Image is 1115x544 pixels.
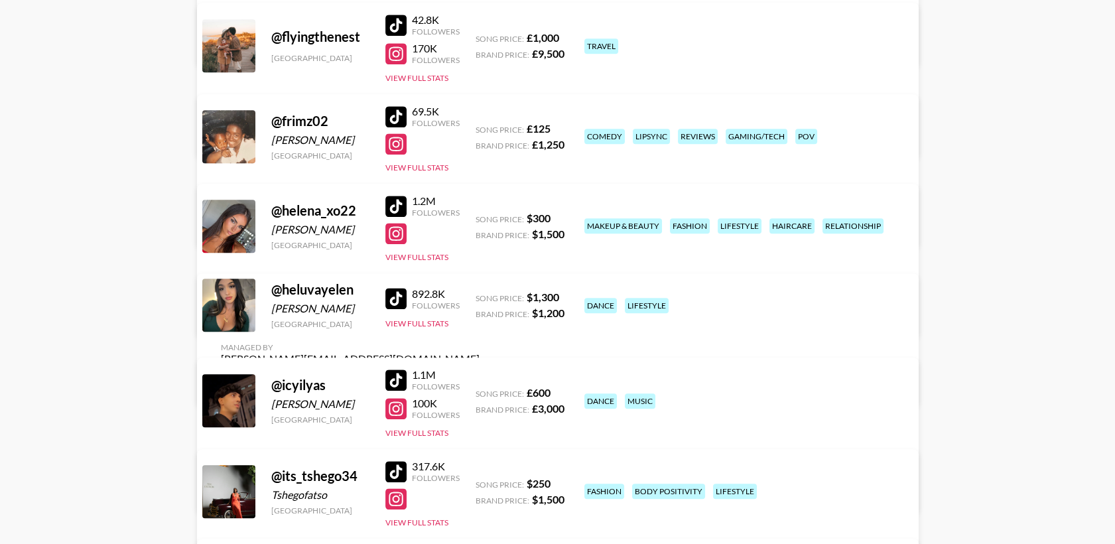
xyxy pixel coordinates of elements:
[385,252,448,262] button: View Full Stats
[532,228,564,240] strong: $ 1,500
[476,230,529,240] span: Brand Price:
[271,240,369,250] div: [GEOGRAPHIC_DATA]
[476,480,524,490] span: Song Price:
[625,393,655,409] div: music
[271,133,369,147] div: [PERSON_NAME]
[412,397,460,410] div: 100K
[271,29,369,45] div: @ flyingthenest
[412,27,460,36] div: Followers
[412,13,460,27] div: 42.8K
[527,212,551,224] strong: $ 300
[713,484,757,499] div: lifestyle
[584,393,617,409] div: dance
[412,194,460,208] div: 1.2M
[795,129,817,144] div: pov
[476,214,524,224] span: Song Price:
[822,218,884,234] div: relationship
[527,31,559,44] strong: £ 1,000
[271,397,369,411] div: [PERSON_NAME]
[271,415,369,425] div: [GEOGRAPHIC_DATA]
[412,460,460,473] div: 317.6K
[412,287,460,301] div: 892.8K
[532,493,564,506] strong: $ 1,500
[532,138,564,151] strong: £ 1,250
[532,47,564,60] strong: £ 9,500
[412,381,460,391] div: Followers
[271,113,369,129] div: @ frimz02
[271,488,369,502] div: Tshegofatso
[476,141,529,151] span: Brand Price:
[476,309,529,319] span: Brand Price:
[532,402,564,415] strong: £ 3,000
[584,38,618,54] div: travel
[476,389,524,399] span: Song Price:
[412,55,460,65] div: Followers
[271,506,369,515] div: [GEOGRAPHIC_DATA]
[476,125,524,135] span: Song Price:
[527,386,551,399] strong: £ 600
[412,42,460,55] div: 170K
[271,53,369,63] div: [GEOGRAPHIC_DATA]
[271,202,369,219] div: @ helena_xo22
[476,405,529,415] span: Brand Price:
[527,477,551,490] strong: $ 250
[625,298,669,313] div: lifestyle
[271,377,369,393] div: @ icyilyas
[584,218,662,234] div: makeup & beauty
[532,306,564,319] strong: $ 1,200
[412,410,460,420] div: Followers
[476,293,524,303] span: Song Price:
[670,218,710,234] div: fashion
[584,129,625,144] div: comedy
[412,473,460,483] div: Followers
[271,319,369,329] div: [GEOGRAPHIC_DATA]
[476,496,529,506] span: Brand Price:
[769,218,815,234] div: haircare
[385,428,448,438] button: View Full Stats
[412,105,460,118] div: 69.5K
[412,208,460,218] div: Followers
[584,298,617,313] div: dance
[412,118,460,128] div: Followers
[678,129,718,144] div: reviews
[385,73,448,83] button: View Full Stats
[718,218,761,234] div: lifestyle
[527,291,559,303] strong: $ 1,300
[221,352,480,366] div: [PERSON_NAME][EMAIL_ADDRESS][DOMAIN_NAME]
[726,129,787,144] div: gaming/tech
[385,517,448,527] button: View Full Stats
[271,468,369,484] div: @ its_tshego34
[476,50,529,60] span: Brand Price:
[385,318,448,328] button: View Full Stats
[271,223,369,236] div: [PERSON_NAME]
[632,484,705,499] div: body positivity
[412,368,460,381] div: 1.1M
[476,34,524,44] span: Song Price:
[633,129,670,144] div: lipsync
[527,122,551,135] strong: £ 125
[271,302,369,315] div: [PERSON_NAME]
[271,281,369,298] div: @ heluvayelen
[584,484,624,499] div: fashion
[271,151,369,161] div: [GEOGRAPHIC_DATA]
[221,342,480,352] div: Managed By
[412,301,460,310] div: Followers
[385,163,448,172] button: View Full Stats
